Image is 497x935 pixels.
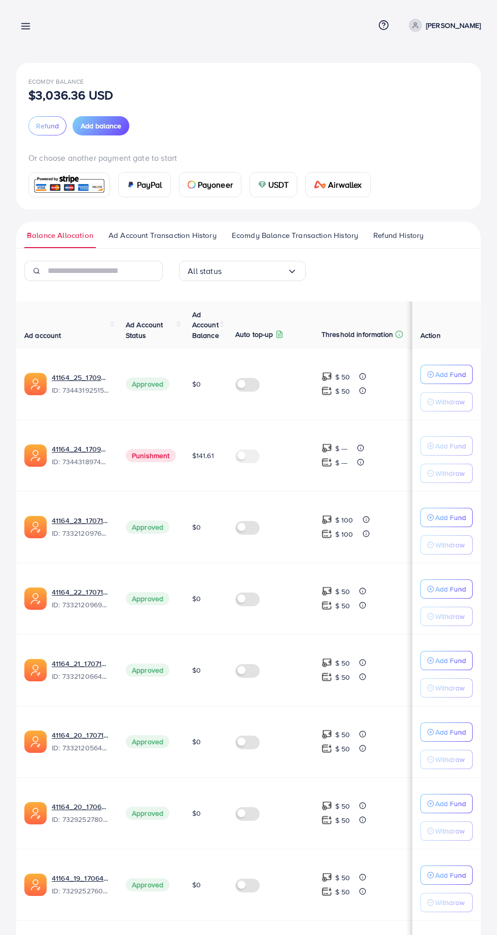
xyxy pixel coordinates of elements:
[420,365,473,384] button: Add Fund
[420,392,473,411] button: Withdraw
[232,230,358,241] span: Ecomdy Balance Transaction History
[322,529,332,539] img: top-up amount
[52,802,110,825] div: <span class='underline'>41164_20_1706474683598</span></br>7329252780571557890
[52,730,110,740] a: 41164_20_1707142368069
[192,594,201,604] span: $0
[435,610,465,622] p: Withdraw
[126,592,169,605] span: Approved
[52,385,110,395] span: ID: 7344319251534069762
[335,585,350,598] p: $ 50
[179,261,306,281] div: Search for option
[28,77,84,86] span: Ecomdy Balance
[52,730,110,753] div: <span class='underline'>41164_20_1707142368069</span></br>7332120564271874049
[420,579,473,599] button: Add Fund
[192,808,201,818] span: $0
[435,753,465,766] p: Withdraw
[24,444,47,467] img: ic-ads-acc.e4c84228.svg
[322,657,332,668] img: top-up amount
[335,800,350,812] p: $ 50
[435,682,465,694] p: Withdraw
[52,587,110,597] a: 41164_22_1707142456408
[235,328,273,340] p: Auto top-up
[305,172,370,197] a: cardAirwallex
[335,743,350,755] p: $ 50
[322,386,332,396] img: top-up amount
[109,230,217,241] span: Ad Account Transaction History
[52,587,110,610] div: <span class='underline'>41164_22_1707142456408</span></br>7332120969684811778
[335,514,353,526] p: $ 100
[435,825,465,837] p: Withdraw
[322,672,332,682] img: top-up amount
[322,600,332,611] img: top-up amount
[335,886,350,898] p: $ 50
[28,172,110,197] a: card
[36,121,59,131] span: Refund
[24,731,47,753] img: ic-ads-acc.e4c84228.svg
[322,743,332,754] img: top-up amount
[335,872,350,884] p: $ 50
[322,801,332,811] img: top-up amount
[435,726,466,738] p: Add Fund
[198,179,233,191] span: Payoneer
[52,372,110,383] a: 41164_25_1709982599082
[328,179,362,191] span: Airwallex
[52,372,110,396] div: <span class='underline'>41164_25_1709982599082</span></br>7344319251534069762
[335,814,350,826] p: $ 50
[322,586,332,597] img: top-up amount
[24,874,47,896] img: ic-ads-acc.e4c84228.svg
[335,671,350,683] p: $ 50
[268,179,289,191] span: USDT
[24,516,47,538] img: ic-ads-acc.e4c84228.svg
[435,798,466,810] p: Add Fund
[28,116,66,135] button: Refund
[335,371,350,383] p: $ 50
[322,886,332,897] img: top-up amount
[24,373,47,395] img: ic-ads-acc.e4c84228.svg
[24,587,47,610] img: ic-ads-acc.e4c84228.svg
[335,600,350,612] p: $ 50
[127,181,135,189] img: card
[28,152,469,164] p: Or choose another payment gate to start
[420,436,473,456] button: Add Fund
[426,19,481,31] p: [PERSON_NAME]
[52,528,110,538] span: ID: 7332120976240689154
[373,230,423,241] span: Refund History
[52,515,110,526] a: 41164_23_1707142475983
[24,802,47,824] img: ic-ads-acc.e4c84228.svg
[420,607,473,626] button: Withdraw
[322,729,332,740] img: top-up amount
[435,583,466,595] p: Add Fund
[126,664,169,677] span: Approved
[126,807,169,820] span: Approved
[126,521,169,534] span: Approved
[435,896,465,909] p: Withdraw
[137,179,162,191] span: PayPal
[118,172,171,197] a: cardPayPal
[335,657,350,669] p: $ 50
[126,878,169,891] span: Approved
[435,440,466,452] p: Add Fund
[435,654,466,667] p: Add Fund
[222,263,287,279] input: Search for option
[52,671,110,681] span: ID: 7332120664427642882
[188,181,196,189] img: card
[420,794,473,813] button: Add Fund
[192,737,201,747] span: $0
[322,443,332,454] img: top-up amount
[52,444,110,454] a: 41164_24_1709982576916
[52,444,110,467] div: <span class='underline'>41164_24_1709982576916</span></br>7344318974215340033
[435,396,465,408] p: Withdraw
[32,174,106,196] img: card
[192,522,201,532] span: $0
[322,328,393,340] p: Threshold information
[52,873,110,896] div: <span class='underline'>41164_19_1706474666940</span></br>7329252760468127746
[314,181,326,189] img: card
[335,528,353,540] p: $ 100
[420,865,473,885] button: Add Fund
[405,19,481,32] a: [PERSON_NAME]
[192,880,201,890] span: $0
[335,442,348,455] p: $ ---
[420,750,473,769] button: Withdraw
[81,121,121,131] span: Add balance
[52,873,110,883] a: 41164_19_1706474666940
